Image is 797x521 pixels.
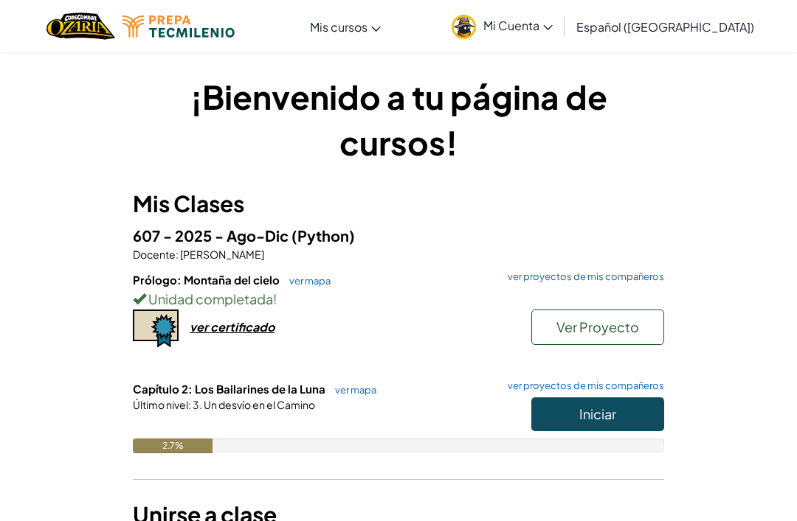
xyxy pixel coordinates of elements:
span: [PERSON_NAME] [179,248,264,261]
img: Tecmilenio logo [123,15,235,38]
span: 3. [191,398,202,411]
span: Último nivel [133,398,188,411]
a: ver proyectos de mis compañeros [500,272,664,282]
span: Unidad completada [146,290,273,307]
button: Iniciar [531,397,664,431]
h3: Mis Clases [133,187,664,220]
a: Mi Cuenta [444,3,560,49]
h1: ¡Bienvenido a tu página de cursos! [133,74,664,165]
a: ver certificado [133,319,275,335]
span: Capítulo 2: Los Bailarines de la Luna [133,382,328,396]
span: Docente [133,248,176,261]
span: Mi Cuenta [483,18,553,33]
span: Mis cursos [310,19,368,35]
a: Español ([GEOGRAPHIC_DATA]) [569,7,762,46]
span: : [176,248,179,261]
a: Mis cursos [303,7,388,46]
span: 607 - 2025 - Ago-Dic [133,226,291,245]
span: Ver Proyecto [556,318,639,335]
a: ver mapa [328,384,376,396]
div: 2.7% [133,438,213,453]
a: ver mapa [282,275,331,287]
button: Ver Proyecto [531,310,664,345]
span: Español ([GEOGRAPHIC_DATA]) [576,19,754,35]
img: certificate-icon.png [133,310,179,348]
div: ver certificado [190,319,275,335]
span: Prólogo: Montaña del cielo [133,273,282,287]
span: : [188,398,191,411]
img: Home [46,11,115,41]
span: ! [273,290,277,307]
a: ver proyectos de mis compañeros [500,381,664,391]
img: avatar [452,15,476,39]
a: Ozaria by CodeCombat logo [46,11,115,41]
span: Un desvío en el Camino [202,398,315,411]
span: (Python) [291,226,355,245]
span: Iniciar [579,405,616,422]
